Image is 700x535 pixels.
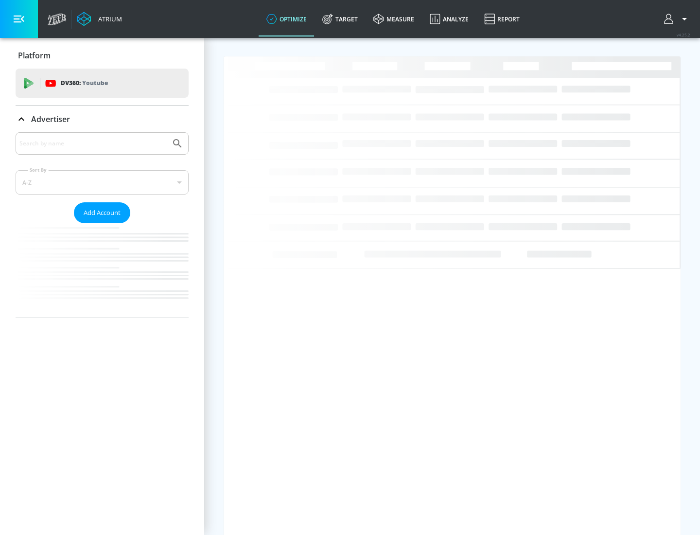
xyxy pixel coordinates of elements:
div: Atrium [94,15,122,23]
a: optimize [259,1,315,36]
button: Add Account [74,202,130,223]
a: measure [366,1,422,36]
input: Search by name [19,137,167,150]
p: Youtube [82,78,108,88]
p: Platform [18,50,51,61]
a: Report [476,1,527,36]
label: Sort By [28,167,49,173]
a: Analyze [422,1,476,36]
span: Add Account [84,207,121,218]
a: Atrium [77,12,122,26]
p: DV360: [61,78,108,89]
div: Advertiser [16,132,189,318]
div: A-Z [16,170,189,195]
div: DV360: Youtube [16,69,189,98]
div: Advertiser [16,106,189,133]
a: Target [315,1,366,36]
nav: list of Advertiser [16,223,189,318]
div: Platform [16,42,189,69]
span: v 4.25.2 [677,32,690,37]
p: Advertiser [31,114,70,125]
